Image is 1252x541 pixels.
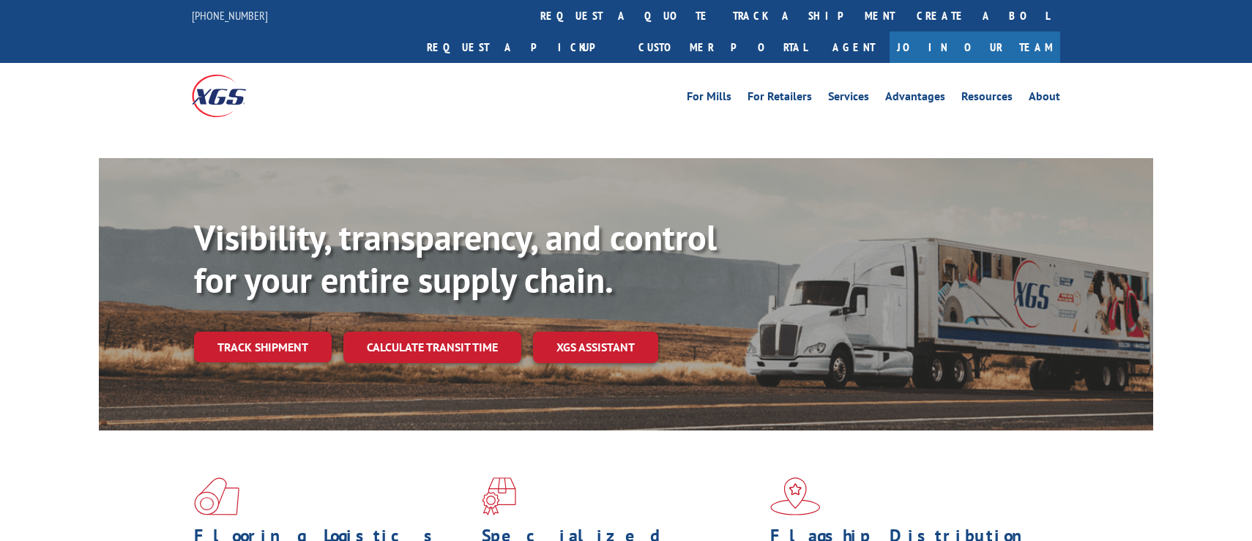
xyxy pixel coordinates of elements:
[885,91,945,107] a: Advantages
[416,31,627,63] a: Request a pickup
[192,8,268,23] a: [PHONE_NUMBER]
[194,214,717,302] b: Visibility, transparency, and control for your entire supply chain.
[343,332,521,363] a: Calculate transit time
[890,31,1060,63] a: Join Our Team
[194,332,332,362] a: Track shipment
[1029,91,1060,107] a: About
[687,91,731,107] a: For Mills
[194,477,239,515] img: xgs-icon-total-supply-chain-intelligence-red
[828,91,869,107] a: Services
[748,91,812,107] a: For Retailers
[770,477,821,515] img: xgs-icon-flagship-distribution-model-red
[627,31,818,63] a: Customer Portal
[961,91,1013,107] a: Resources
[533,332,658,363] a: XGS ASSISTANT
[482,477,516,515] img: xgs-icon-focused-on-flooring-red
[818,31,890,63] a: Agent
